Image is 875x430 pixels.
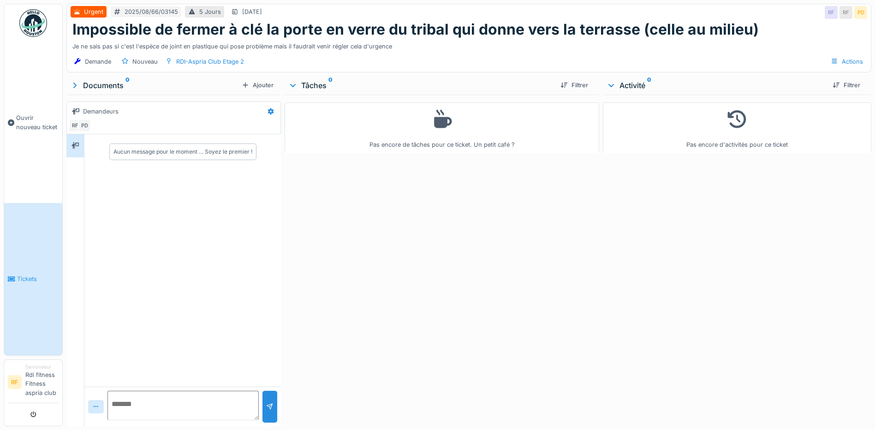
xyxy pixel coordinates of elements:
li: Rdi fitness Fitness aspria club [25,364,59,401]
a: RF DemandeurRdi fitness Fitness aspria club [8,364,59,403]
h1: Impossible de fermer à clé la porte en verre du tribal qui donne vers la terrasse (celle au milieu) [72,21,759,38]
sup: 0 [328,80,333,91]
div: Pas encore de tâches pour ce ticket. Un petit café ? [291,107,593,149]
div: Nouveau [132,57,158,66]
div: Actions [827,55,867,68]
div: Ajouter [238,79,277,91]
sup: 0 [647,80,651,91]
div: Demandeurs [83,107,119,116]
div: 5 Jours [199,7,221,16]
a: Tickets [4,203,62,355]
sup: 0 [125,80,130,91]
div: RF [839,6,852,19]
div: Filtrer [557,79,592,91]
div: RF [825,6,838,19]
div: Urgent [84,7,103,16]
div: Documents [70,80,238,91]
div: PD [78,119,91,132]
div: Demandeur [25,364,59,370]
div: 2025/08/66/03145 [125,7,178,16]
div: PD [854,6,867,19]
span: Tickets [17,275,59,283]
div: Activité [607,80,825,91]
div: Demande [85,57,111,66]
img: Badge_color-CXgf-gQk.svg [19,9,47,37]
span: Ouvrir nouveau ticket [16,113,59,131]
div: RDI-Aspria Club Etage 2 [176,57,244,66]
div: Tâches [288,80,553,91]
div: Je ne sais pas si c'est l'espèce de joint en plastique qui pose problème mais il faudrait venir r... [72,38,865,51]
div: Aucun message pour le moment … Soyez le premier ! [113,148,252,156]
a: Ouvrir nouveau ticket [4,42,62,203]
div: Pas encore d'activités pour ce ticket [609,107,865,149]
div: RF [69,119,82,132]
li: RF [8,375,22,389]
div: Filtrer [829,79,864,91]
div: [DATE] [242,7,262,16]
